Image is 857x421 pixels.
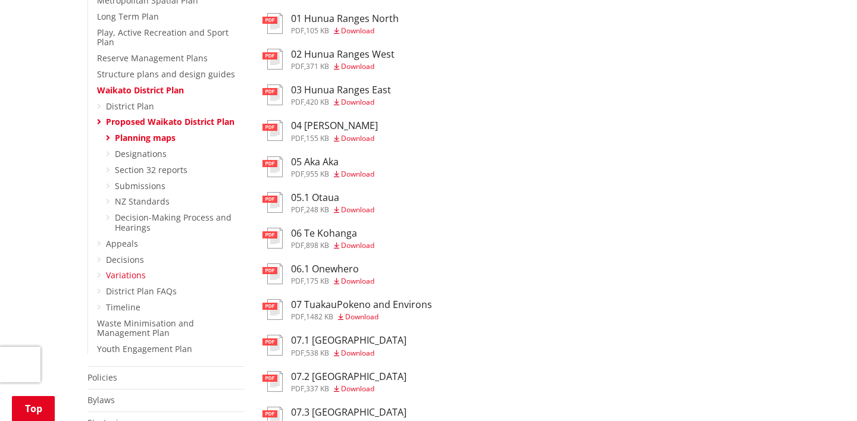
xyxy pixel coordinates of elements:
a: 04 [PERSON_NAME] pdf,155 KB Download [262,120,378,142]
img: document-pdf.svg [262,299,283,320]
img: document-pdf.svg [262,156,283,177]
a: Bylaws [87,394,115,406]
h3: 02 Hunua Ranges West [291,49,395,60]
span: Download [341,384,374,394]
span: Download [341,240,374,250]
img: document-pdf.svg [262,120,283,141]
h3: 07 TuakauPokeno and Environs [291,299,432,310]
div: , [291,171,374,178]
img: document-pdf.svg [262,228,283,249]
a: 07 TuakauPokeno and Environs pdf,1482 KB Download [262,299,432,321]
span: pdf [291,276,304,286]
div: , [291,385,406,392]
h3: 07.3 [GEOGRAPHIC_DATA] [291,407,406,418]
span: pdf [291,348,304,358]
div: , [291,135,378,142]
span: 955 KB [306,169,329,179]
h3: 06.1 Onewhero [291,263,374,275]
span: 175 KB [306,276,329,286]
a: 06 Te Kohanga pdf,898 KB Download [262,228,374,249]
img: document-pdf.svg [262,192,283,213]
img: document-pdf.svg [262,335,283,356]
span: 1482 KB [306,312,333,322]
h3: 01 Hunua Ranges North [291,13,399,24]
span: 248 KB [306,205,329,215]
a: Play, Active Recreation and Sport Plan [97,27,229,48]
div: , [291,27,399,34]
a: 03 Hunua Ranges East pdf,420 KB Download [262,84,391,106]
span: 155 KB [306,133,329,143]
span: Download [341,348,374,358]
div: , [291,313,432,321]
span: 371 KB [306,61,329,71]
a: Top [12,396,55,421]
h3: 05 Aka Aka [291,156,374,168]
div: , [291,278,374,285]
a: 06.1 Onewhero pdf,175 KB Download [262,263,374,285]
span: Download [341,61,374,71]
a: Timeline [106,301,140,313]
h3: 04 [PERSON_NAME] [291,120,378,131]
a: Planning maps [115,132,176,143]
span: pdf [291,312,304,322]
a: District Plan [106,100,154,112]
a: Submissions [115,180,165,191]
span: pdf [291,169,304,179]
img: document-pdf.svg [262,13,283,34]
a: Reserve Management Plans [97,52,208,64]
a: Policies [87,372,117,383]
span: 538 KB [306,348,329,358]
a: 07.2 [GEOGRAPHIC_DATA] pdf,337 KB Download [262,371,406,392]
div: , [291,63,395,70]
a: Waikato District Plan [97,84,184,96]
a: NZ Standards [115,196,170,207]
a: Section 32 reports [115,164,187,175]
span: pdf [291,61,304,71]
span: Download [341,26,374,36]
a: 05 Aka Aka pdf,955 KB Download [262,156,374,178]
a: 02 Hunua Ranges West pdf,371 KB Download [262,49,395,70]
iframe: Messenger Launcher [802,371,845,414]
span: pdf [291,133,304,143]
img: document-pdf.svg [262,371,283,392]
a: Variations [106,269,146,281]
span: pdf [291,205,304,215]
a: 05.1 Otaua pdf,248 KB Download [262,192,374,213]
span: Download [341,97,374,107]
a: Youth Engagement Plan [97,343,192,354]
h3: 05.1 Otaua [291,192,374,203]
span: Download [341,205,374,215]
h3: 03 Hunua Ranges East [291,84,391,96]
a: Appeals [106,238,138,249]
a: Waste Minimisation and Management Plan [97,318,194,339]
a: Long Term Plan [97,11,159,22]
a: Proposed Waikato District Plan [106,116,234,127]
span: Download [341,276,374,286]
a: Decision-Making Process and Hearings [115,212,232,233]
span: pdf [291,97,304,107]
span: 898 KB [306,240,329,250]
a: Decisions [106,254,144,265]
img: document-pdf.svg [262,263,283,284]
img: document-pdf.svg [262,49,283,70]
span: Download [341,133,374,143]
span: pdf [291,240,304,250]
a: 07.1 [GEOGRAPHIC_DATA] pdf,538 KB Download [262,335,406,356]
h3: 07.1 [GEOGRAPHIC_DATA] [291,335,406,346]
span: Download [345,312,379,322]
h3: 07.2 [GEOGRAPHIC_DATA] [291,371,406,382]
span: 337 KB [306,384,329,394]
span: pdf [291,26,304,36]
div: , [291,206,374,213]
span: 105 KB [306,26,329,36]
div: , [291,99,391,106]
span: pdf [291,384,304,394]
div: , [291,350,406,357]
div: , [291,242,374,249]
a: Designations [115,148,167,159]
span: Download [341,169,374,179]
h3: 06 Te Kohanga [291,228,374,239]
a: 01 Hunua Ranges North pdf,105 KB Download [262,13,399,34]
span: 420 KB [306,97,329,107]
a: District Plan FAQs [106,285,177,297]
